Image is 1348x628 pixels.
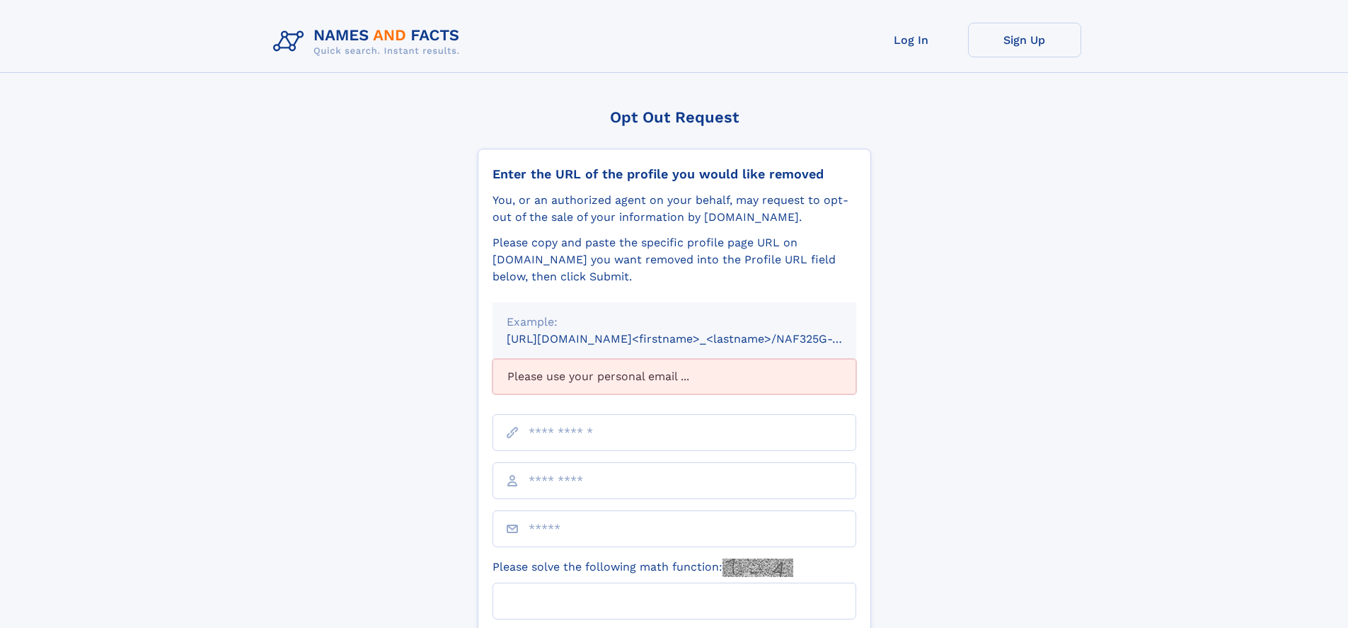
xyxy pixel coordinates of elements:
div: Please use your personal email ... [492,359,856,394]
a: Log In [855,23,968,57]
div: Enter the URL of the profile you would like removed [492,166,856,182]
a: Sign Up [968,23,1081,57]
label: Please solve the following math function: [492,559,793,577]
div: Please copy and paste the specific profile page URL on [DOMAIN_NAME] you want removed into the Pr... [492,234,856,285]
div: Example: [507,314,842,331]
img: Logo Names and Facts [267,23,471,61]
div: Opt Out Request [478,108,871,126]
small: [URL][DOMAIN_NAME]<firstname>_<lastname>/NAF325G-xxxxxxxx [507,332,883,346]
div: You, or an authorized agent on your behalf, may request to opt-out of the sale of your informatio... [492,192,856,226]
